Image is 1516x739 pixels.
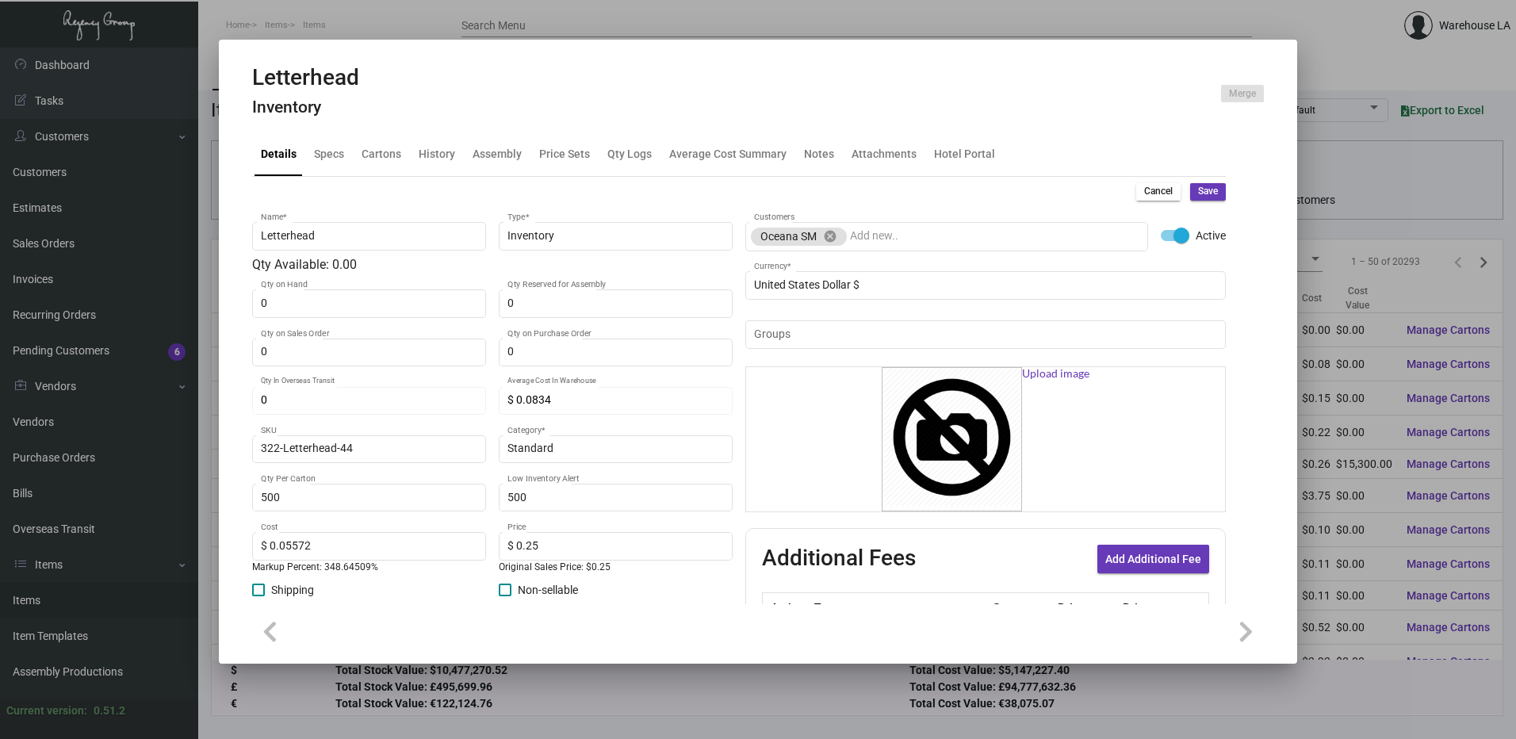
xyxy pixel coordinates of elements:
mat-icon: cancel [823,229,837,243]
div: Assembly [473,146,522,163]
div: Current version: [6,703,87,719]
div: Notes [804,146,834,163]
div: 0.51.2 [94,703,125,719]
th: Cost [988,593,1053,621]
h2: Letterhead [252,64,359,91]
span: Save [1198,185,1218,198]
span: Add Additional Fee [1105,553,1201,565]
button: Merge [1221,85,1264,102]
input: Add new.. [850,230,1140,243]
th: Type [810,593,988,621]
span: Non-sellable [518,580,578,599]
h4: Inventory [252,98,359,117]
h2: Additional Fees [762,545,916,573]
div: Details [261,146,297,163]
mat-chip: Oceana SM [751,228,847,246]
input: Add new.. [754,328,1218,341]
button: Save [1190,183,1226,201]
div: Price Sets [539,146,590,163]
span: Cancel [1144,185,1173,198]
th: Price [1054,593,1119,621]
div: Cartons [362,146,401,163]
div: Attachments [852,146,917,163]
div: Hotel Portal [934,146,995,163]
th: Price type [1119,593,1190,621]
span: Shipping [271,580,314,599]
th: Active [763,593,811,621]
div: Qty Logs [607,146,652,163]
span: Merge [1229,87,1256,101]
div: Qty Available: 0.00 [252,255,733,274]
span: Upload image [1022,367,1089,511]
div: Specs [314,146,344,163]
div: Average Cost Summary [669,146,787,163]
span: Active [1196,226,1226,245]
div: History [419,146,455,163]
button: Add Additional Fee [1097,545,1209,573]
button: Cancel [1136,183,1181,201]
